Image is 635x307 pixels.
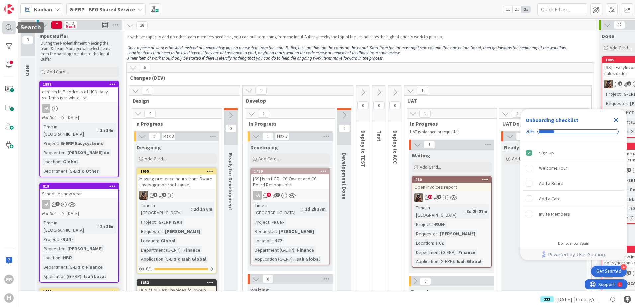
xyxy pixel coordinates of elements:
span: UAT [408,97,583,104]
div: Department (G-ERP) [414,249,456,256]
span: : [293,256,294,263]
div: Application (G-ERP) [139,256,179,263]
div: Time in [GEOGRAPHIC_DATA] [42,123,97,138]
span: 2 [267,193,271,197]
div: Time in [GEOGRAPHIC_DATA] [253,202,302,216]
div: 480Open invoices report [412,177,491,191]
div: 1439[SS] Isah HCZ - CC Owner and CC Board Responsible [251,168,329,189]
i: Not Set [42,210,56,216]
div: 1439 [254,169,329,174]
div: Requester [604,100,627,107]
div: Time in [GEOGRAPHIC_DATA] [42,219,97,234]
span: : [60,158,61,165]
div: Missing presence hours from IDware (investigation root cause) [137,174,216,189]
span: 0 [357,101,369,109]
span: Ready for deployment [504,144,558,151]
span: 82 [614,21,625,29]
div: H [4,293,14,303]
span: 6 [139,64,150,72]
div: Project [604,90,621,98]
div: Add a Card [539,195,561,203]
div: VK [412,193,491,202]
div: 333 [540,296,554,302]
span: UAT Done [502,120,581,127]
span: 0 [389,101,401,109]
span: Add Card... [610,45,631,51]
div: Welcome Tour [539,164,567,172]
div: 1655 [140,169,216,174]
div: Location [42,158,60,165]
h5: Search [20,24,41,31]
span: : [58,236,59,243]
span: : [294,246,295,254]
a: 480Open invoices reportVKTime in [GEOGRAPHIC_DATA]:8d 2h 27mProject:-RUN-Requester:[PERSON_NAME]L... [412,176,492,268]
i: Not Set [42,114,56,120]
div: VK [137,191,216,200]
div: Department (G-ERP) [253,246,294,254]
span: Done [602,33,614,39]
div: confirm If IP address of HCN easy systems is in white list [40,87,118,102]
p: During the Replenishment Meeting the team & Team Manager will select items from the backlog to pu... [41,41,118,62]
img: VK [139,191,148,200]
span: : [621,90,622,98]
div: 1h 14m [98,127,116,134]
p: UAT is planned or requested [410,129,489,135]
span: 1 [153,193,157,197]
div: Requester [253,228,276,235]
span: Ready for Development [227,153,234,210]
span: 0 [339,124,350,132]
div: Location [253,237,272,244]
div: Add a Board [539,179,563,187]
div: Schedules new year [40,189,118,198]
span: 1 [162,193,166,197]
input: Quick Filter... [537,3,587,15]
div: 819 [40,183,118,189]
span: Kanban [34,5,52,13]
span: : [60,254,61,261]
a: Powered by UserGuiding [524,249,623,260]
div: Department (G-ERP) [139,246,181,254]
span: In Progress [249,120,327,127]
div: 1439 [251,168,329,174]
div: Welcome Tour is incomplete. [523,161,624,175]
span: 0 [373,101,385,109]
span: : [627,100,628,107]
span: : [623,109,624,116]
span: Add Card... [258,156,280,162]
span: 3 [22,36,33,44]
div: Close Checklist [611,115,621,125]
div: HCZ [434,239,446,247]
div: Requester [42,245,65,252]
span: [DATE] [67,114,79,121]
div: Finance [457,249,477,256]
div: 819 [43,184,118,189]
div: FA [42,200,50,209]
div: Application (G-ERP) [414,258,454,265]
div: HBR [61,254,74,261]
span: 1 [424,141,435,149]
span: : [272,237,273,244]
div: HCZ [273,237,284,244]
span: 2x [512,6,521,13]
div: Isah Global [455,258,483,265]
a: 1439[SS] Isah HCZ - CC Owner and CC Board ResponsibleFATime in [GEOGRAPHIC_DATA]:1d 2h 37mProject... [250,168,330,265]
span: 1 [258,110,269,118]
div: 819Schedules new year [40,183,118,198]
span: : [158,237,159,244]
div: Do not show again [558,241,589,246]
span: In Progress [410,120,488,127]
div: -RUN- [59,236,75,243]
div: Project [139,218,156,226]
span: Add Card... [145,156,166,162]
div: 20% [526,129,535,135]
span: [DATE] | Create/collate overview of Facility applications [556,295,603,303]
span: : [97,223,98,230]
a: 1655Missing presence hours from IDware (investigation root cause)VKTime in [GEOGRAPHIC_DATA]:2d 1... [137,168,217,274]
div: -RUN- [270,218,286,226]
div: [PERSON_NAME] [66,245,104,252]
div: [PERSON_NAME] [277,228,316,235]
span: 2 [149,132,160,140]
div: Min 3 [66,22,74,25]
div: Checklist progress: 20% [526,129,621,135]
span: Waiting [412,152,430,159]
